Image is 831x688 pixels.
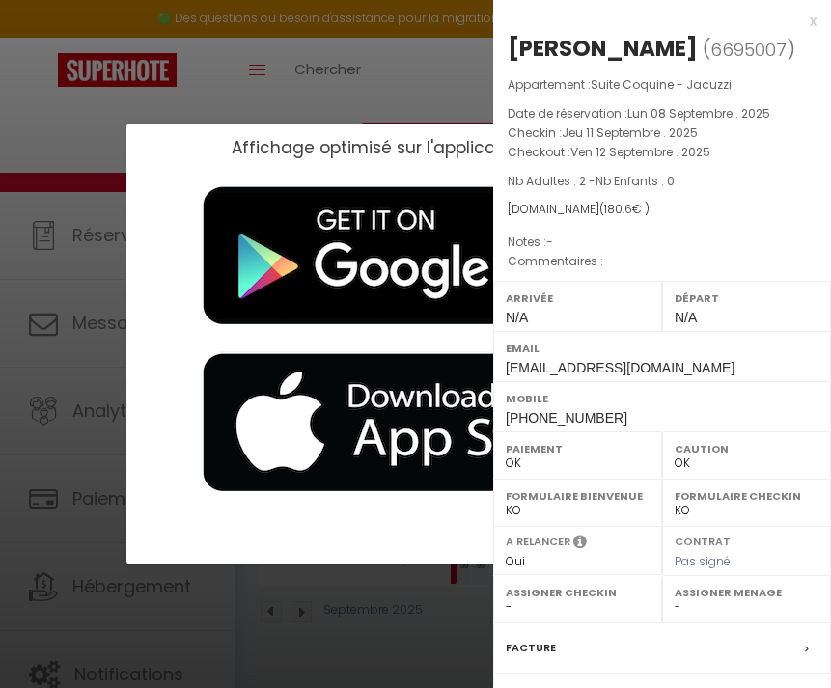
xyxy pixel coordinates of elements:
span: Ven 12 Septembre . 2025 [570,144,710,160]
label: Assigner Menage [675,583,818,602]
label: Mobile [506,389,818,408]
span: Pas signé [675,553,731,569]
p: Checkin : [508,124,817,143]
label: Contrat [675,534,731,546]
span: ( ) [703,36,795,63]
img: playMarket [175,173,657,340]
span: [EMAIL_ADDRESS][DOMAIN_NAME] [506,360,734,375]
div: [PERSON_NAME] [508,33,698,64]
label: Paiement [506,439,650,458]
span: Suite Coquine - Jacuzzi [591,76,732,93]
label: Caution [675,439,818,458]
div: x [493,10,817,33]
span: Jeu 11 Septembre . 2025 [562,124,698,141]
h2: Affichage optimisé sur l'application mobile [232,138,590,157]
label: Email [506,339,818,358]
span: N/A [675,310,697,325]
p: Checkout : [508,143,817,162]
span: - [546,234,553,250]
label: Facture [506,638,556,658]
label: Arrivée [506,289,650,308]
span: [PHONE_NUMBER] [506,410,627,426]
p: Commentaires : [508,252,817,271]
span: - [603,253,610,269]
p: Appartement : [508,75,817,95]
span: ( € ) [599,201,650,217]
span: Nb Adultes : 2 - [508,173,675,189]
label: Départ [675,289,818,308]
label: Formulaire Checkin [675,486,818,506]
span: Nb Enfants : 0 [596,173,675,189]
img: appStore [175,340,657,507]
label: A relancer [506,534,570,550]
div: [DOMAIN_NAME] [508,201,817,219]
span: N/A [506,310,528,325]
i: Sélectionner OUI si vous souhaiter envoyer les séquences de messages post-checkout [573,534,587,555]
span: Lun 08 Septembre . 2025 [627,105,770,122]
label: Formulaire Bienvenue [506,486,650,506]
p: Notes : [508,233,817,252]
label: Assigner Checkin [506,583,650,602]
span: 6695007 [710,38,787,62]
p: Date de réservation : [508,104,817,124]
span: 180.6 [604,201,632,217]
